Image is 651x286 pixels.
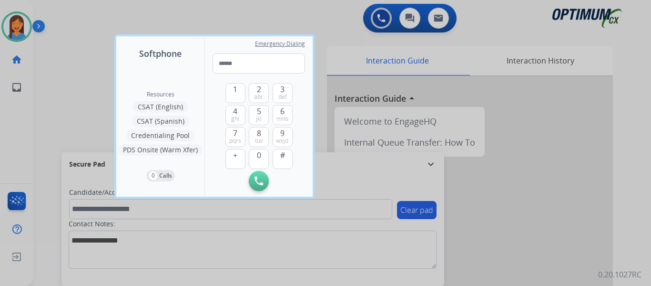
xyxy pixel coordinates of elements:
[280,127,285,139] span: 9
[229,137,241,145] span: pqrs
[257,106,261,117] span: 5
[225,149,245,169] button: +
[233,106,237,117] span: 4
[132,116,189,127] button: CSAT (Spanish)
[255,40,305,48] span: Emergency Dialing
[273,127,293,147] button: 9wxyz
[254,93,264,101] span: abc
[139,47,182,60] span: Softphone
[249,105,269,125] button: 5jkl
[225,105,245,125] button: 4ghi
[257,149,261,161] span: 0
[225,127,245,147] button: 7pqrs
[256,115,262,123] span: jkl
[257,84,261,95] span: 2
[233,149,237,161] span: +
[118,144,203,156] button: PDS Onsite (Warm Xfer)
[231,115,239,123] span: ghi
[249,83,269,103] button: 2abc
[273,149,293,169] button: #
[254,177,263,185] img: call-button
[146,170,175,181] button: 0Calls
[249,127,269,147] button: 8tuv
[233,84,237,95] span: 1
[257,127,261,139] span: 8
[598,269,641,280] p: 0.20.1027RC
[276,115,288,123] span: mno
[273,105,293,125] button: 6mno
[280,149,285,161] span: #
[276,137,289,145] span: wxyz
[273,83,293,103] button: 3def
[225,83,245,103] button: 1
[280,106,285,117] span: 6
[249,149,269,169] button: 0
[280,84,285,95] span: 3
[255,137,263,145] span: tuv
[278,93,287,101] span: def
[149,171,157,180] p: 0
[147,91,174,98] span: Resources
[233,127,237,139] span: 7
[159,171,172,180] p: Calls
[133,101,188,113] button: CSAT (English)
[126,130,194,141] button: Credentialing Pool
